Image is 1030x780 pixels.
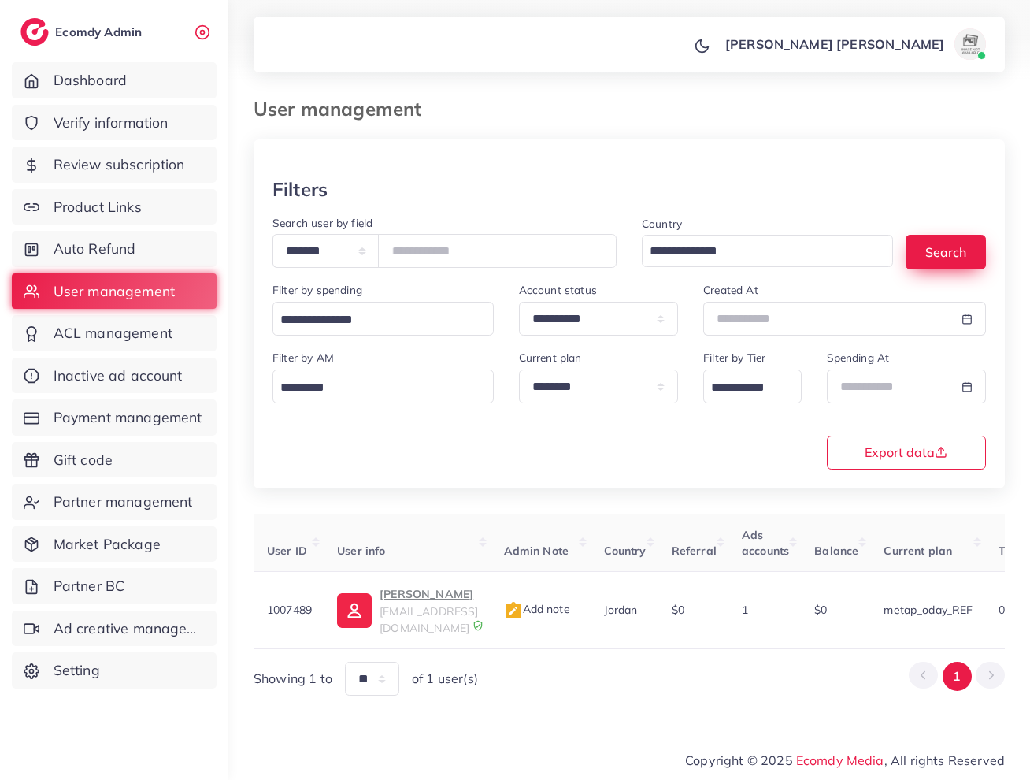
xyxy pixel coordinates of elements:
[12,652,217,689] a: Setting
[717,28,992,60] a: [PERSON_NAME] [PERSON_NAME]avatar
[272,370,494,403] div: Search for option
[54,618,205,639] span: Ad creative management
[954,28,986,60] img: avatar
[54,407,202,428] span: Payment management
[54,197,142,217] span: Product Links
[909,662,1005,691] ul: Pagination
[725,35,944,54] p: [PERSON_NAME] [PERSON_NAME]
[12,358,217,394] a: Inactive ad account
[54,70,127,91] span: Dashboard
[55,24,146,39] h2: Ecomdy Admin
[272,302,494,336] div: Search for option
[275,376,473,400] input: Search for option
[54,450,113,470] span: Gift code
[12,568,217,604] a: Partner BC
[12,105,217,141] a: Verify information
[12,399,217,436] a: Payment management
[275,308,473,332] input: Search for option
[642,235,893,267] div: Search for option
[54,576,125,596] span: Partner BC
[54,660,100,681] span: Setting
[12,611,217,647] a: Ad creative management
[54,154,185,175] span: Review subscription
[54,113,169,133] span: Verify information
[12,484,217,520] a: Partner management
[12,147,217,183] a: Review subscription
[54,239,136,259] span: Auto Refund
[54,492,193,512] span: Partner management
[644,240,873,264] input: Search for option
[54,323,172,344] span: ACL management
[12,231,217,267] a: Auto Refund
[12,62,217,98] a: Dashboard
[12,273,217,310] a: User management
[54,281,175,302] span: User management
[12,526,217,563] a: Market Package
[706,376,780,400] input: Search for option
[20,18,49,46] img: logo
[703,370,801,403] div: Search for option
[12,315,217,351] a: ACL management
[20,18,146,46] a: logoEcomdy Admin
[12,189,217,225] a: Product Links
[54,534,161,555] span: Market Package
[12,442,217,478] a: Gift code
[54,366,183,386] span: Inactive ad account
[943,662,972,691] button: Go to page 1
